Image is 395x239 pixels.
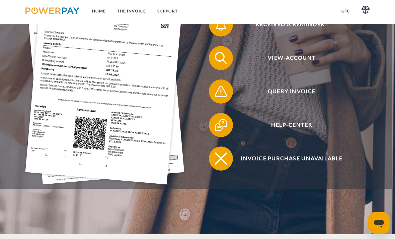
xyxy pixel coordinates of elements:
img: qb_help.svg [213,118,228,133]
button: Received a reminder? [209,12,366,37]
span: Help-Center [218,113,365,137]
span: View-Account [218,46,365,70]
img: qb_warning.svg [213,84,228,99]
a: Invoice purchase unavailable [200,145,374,172]
a: Query Invoice [200,78,374,105]
a: View-Account [200,45,374,71]
a: Help-Center [200,112,374,138]
img: logo-powerpay.svg [25,7,79,14]
a: THE INVOICE [111,5,152,17]
span: Query Invoice [218,79,365,104]
img: qb_close.svg [213,151,228,166]
a: Support [152,5,183,17]
button: Invoice purchase unavailable [209,146,366,171]
iframe: Button to launch messaging window [368,212,390,234]
img: qb_search.svg [213,51,228,66]
span: Invoice purchase unavailable [218,146,365,171]
button: Query Invoice [209,79,366,104]
span: Received a reminder? [218,12,365,37]
a: Home [86,5,111,17]
button: Help-Center [209,113,366,137]
a: Received a reminder? [200,11,374,38]
img: qb_bell.svg [213,17,228,32]
button: View-Account [209,46,366,70]
a: GTC [336,5,356,17]
img: en [362,6,370,14]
